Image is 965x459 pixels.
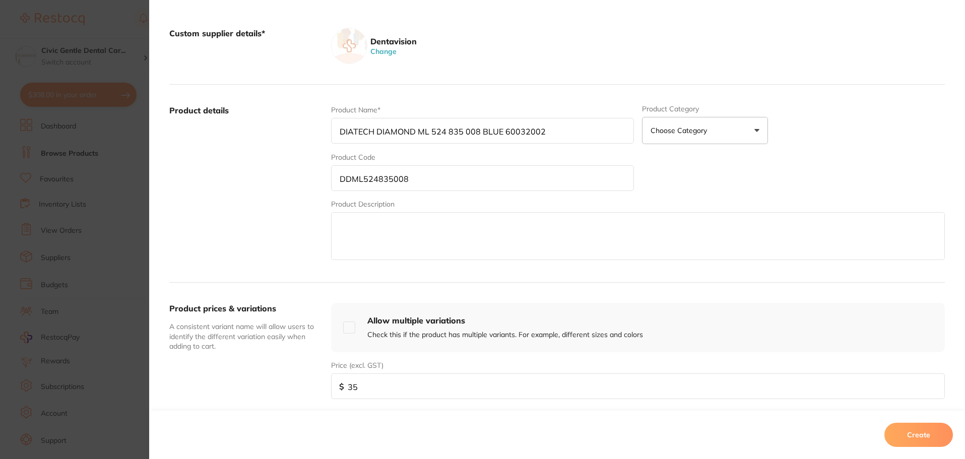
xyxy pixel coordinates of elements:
label: Product Code [331,153,375,161]
button: Change [367,47,400,56]
h4: Allow multiple variations [367,315,643,326]
label: Custom supplier details* [169,28,323,64]
span: $ [339,382,344,391]
label: Product Description [331,200,395,208]
label: Product Name* [331,106,380,114]
p: A consistent variant name will allow users to identify the different variation easily when adding... [169,322,323,352]
aside: Dentavision [367,36,417,47]
label: Price (excl. GST) [331,361,383,369]
img: supplier image [331,28,367,64]
button: Create [884,423,953,447]
label: Product prices & variations [169,303,276,313]
label: Product details [169,105,323,262]
p: Check this if the product has multiple variants. For example, different sizes and colors [367,330,643,340]
button: Choose Category [642,117,768,144]
p: Choose Category [651,125,711,136]
label: Product Category [642,105,768,113]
